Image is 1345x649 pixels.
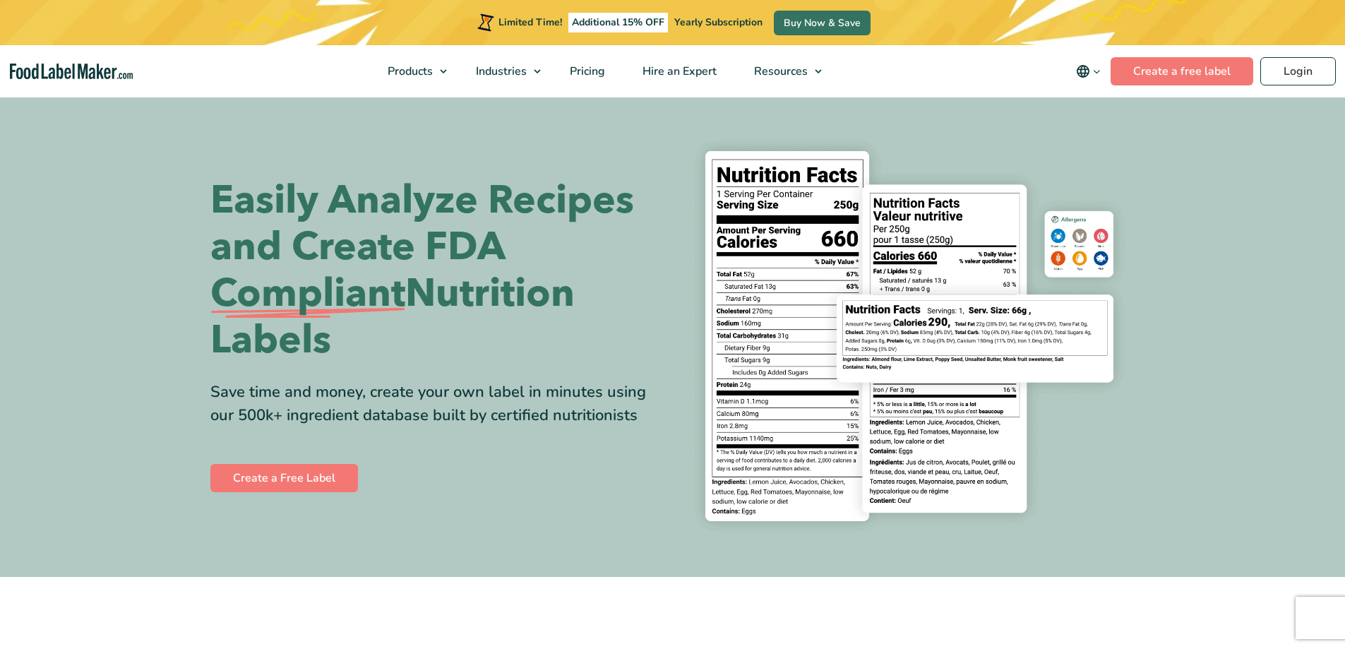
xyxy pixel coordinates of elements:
[551,45,621,97] a: Pricing
[210,177,662,364] h1: Easily Analyze Recipes and Create FDA Nutrition Labels
[774,11,871,35] a: Buy Now & Save
[674,16,763,29] span: Yearly Subscription
[472,64,528,79] span: Industries
[210,270,405,317] span: Compliant
[566,64,606,79] span: Pricing
[736,45,829,97] a: Resources
[1260,57,1336,85] a: Login
[369,45,454,97] a: Products
[568,13,668,32] span: Additional 15% OFF
[1111,57,1253,85] a: Create a free label
[750,64,809,79] span: Resources
[624,45,732,97] a: Hire an Expert
[498,16,562,29] span: Limited Time!
[210,464,358,492] a: Create a Free Label
[383,64,434,79] span: Products
[638,64,718,79] span: Hire an Expert
[210,381,662,427] div: Save time and money, create your own label in minutes using our 500k+ ingredient database built b...
[458,45,548,97] a: Industries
